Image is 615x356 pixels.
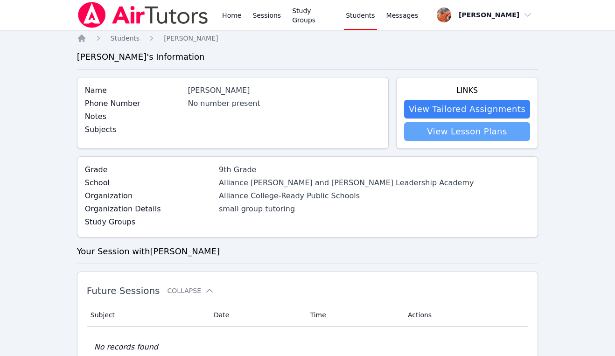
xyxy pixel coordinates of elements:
[402,304,528,327] th: Actions
[404,85,530,96] h4: Links
[85,203,213,215] label: Organization Details
[164,34,218,43] a: [PERSON_NAME]
[85,111,182,122] label: Notes
[85,177,213,188] label: School
[85,164,213,175] label: Grade
[87,285,160,296] span: Future Sessions
[111,34,140,43] a: Students
[87,304,208,327] th: Subject
[164,35,218,42] span: [PERSON_NAME]
[305,304,403,327] th: Time
[111,35,140,42] span: Students
[219,164,474,175] div: 9th Grade
[219,177,474,188] div: Alliance [PERSON_NAME] and [PERSON_NAME] Leadership Academy
[404,100,530,119] a: View Tailored Assignments
[77,2,209,28] img: Air Tutors
[85,124,182,135] label: Subjects
[404,122,530,141] a: View Lesson Plans
[85,85,182,96] label: Name
[386,11,419,20] span: Messages
[77,245,538,258] h3: Your Session with [PERSON_NAME]
[77,34,538,43] nav: Breadcrumb
[219,190,474,202] div: Alliance College-Ready Public Schools
[219,203,474,215] div: small group tutoring
[85,190,213,202] label: Organization
[168,286,214,295] button: Collapse
[208,304,305,327] th: Date
[77,50,538,63] h3: [PERSON_NAME] 's Information
[188,85,380,96] div: [PERSON_NAME]
[85,216,213,228] label: Study Groups
[188,98,380,109] div: No number present
[85,98,182,109] label: Phone Number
